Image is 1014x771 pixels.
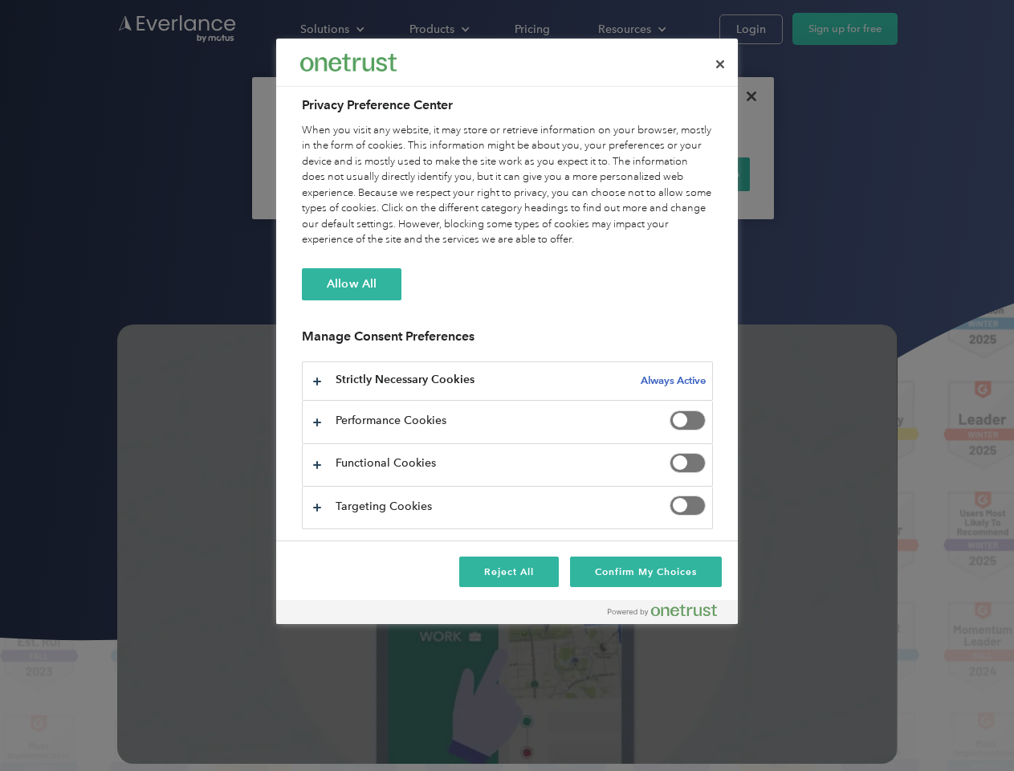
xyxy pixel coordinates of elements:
div: Privacy Preference Center [276,39,738,624]
h3: Manage Consent Preferences [302,328,713,353]
input: Submit [118,96,199,129]
button: Close [702,47,738,82]
a: Powered by OneTrust Opens in a new Tab [608,604,730,624]
img: Everlance [300,54,397,71]
button: Allow All [302,268,401,300]
button: Reject All [459,557,559,587]
button: Confirm My Choices [570,557,722,587]
h2: Privacy Preference Center [302,96,713,115]
div: When you visit any website, it may store or retrieve information on your browser, mostly in the f... [302,123,713,248]
div: Everlance [300,47,397,79]
div: Preference center [276,39,738,624]
img: Powered by OneTrust Opens in a new Tab [608,604,717,617]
